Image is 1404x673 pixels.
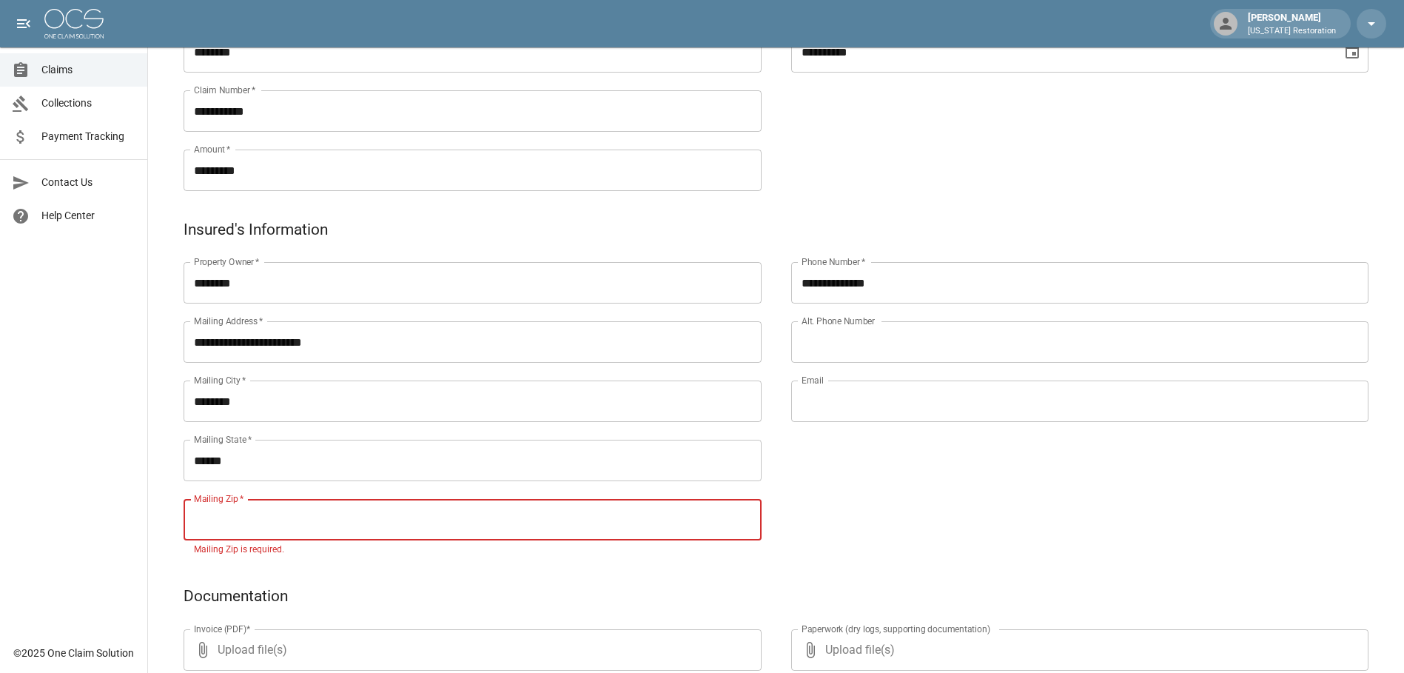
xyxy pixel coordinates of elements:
div: © 2025 One Claim Solution [13,646,134,660]
label: Mailing City [194,374,246,386]
div: [PERSON_NAME] [1242,10,1342,37]
img: ocs-logo-white-transparent.png [44,9,104,38]
label: Mailing Zip [194,492,244,505]
label: Mailing Address [194,315,263,327]
span: Contact Us [41,175,135,190]
span: Upload file(s) [218,629,722,671]
label: Amount [194,143,231,155]
button: Choose date, selected date is Sep 24, 2025 [1337,37,1367,67]
button: open drawer [9,9,38,38]
label: Invoice (PDF)* [194,623,251,635]
p: Mailing Zip is required. [194,543,751,558]
span: Help Center [41,208,135,224]
span: Claims [41,62,135,78]
p: [US_STATE] Restoration [1248,25,1336,38]
span: Upload file(s) [825,629,1329,671]
label: Claim Number [194,84,255,96]
label: Paperwork (dry logs, supporting documentation) [802,623,990,635]
label: Phone Number [802,255,865,268]
label: Property Owner [194,255,260,268]
label: Mailing State [194,433,252,446]
span: Collections [41,96,135,111]
label: Alt. Phone Number [802,315,875,327]
label: Email [802,374,824,386]
span: Payment Tracking [41,129,135,144]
